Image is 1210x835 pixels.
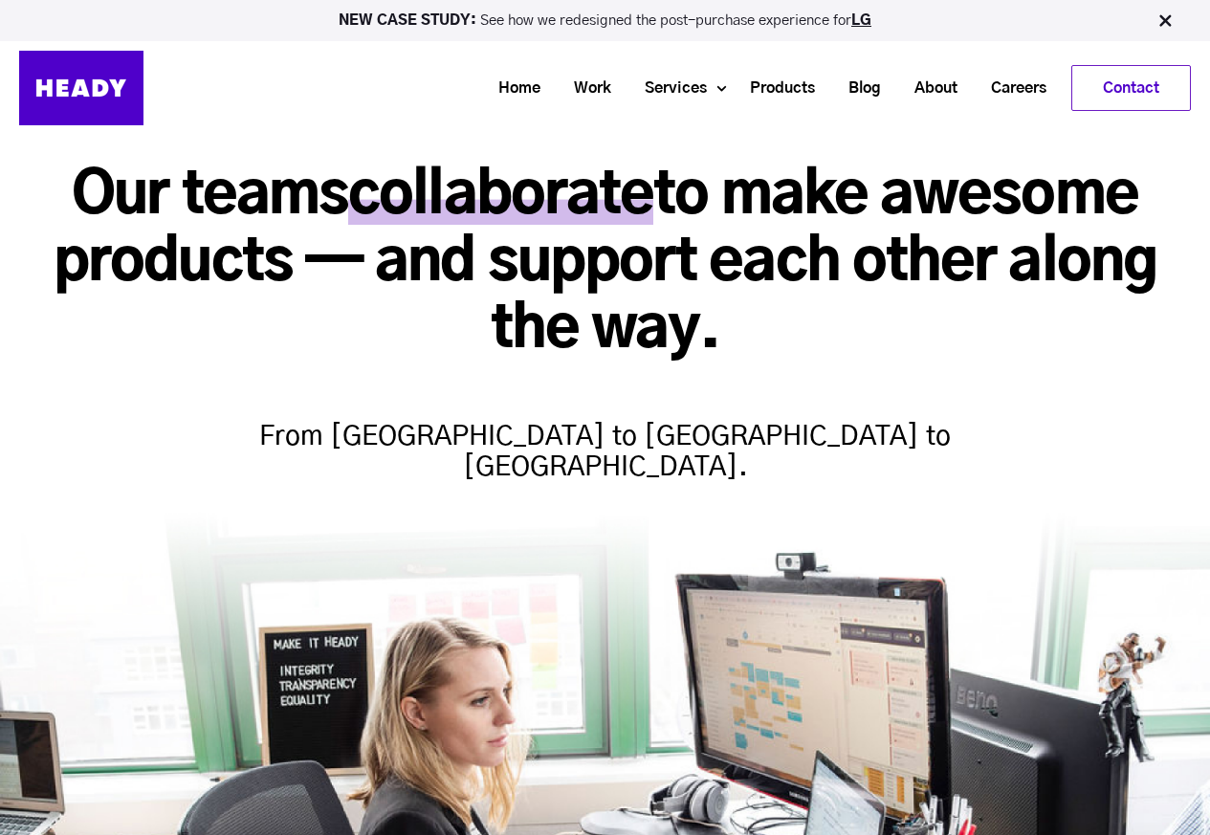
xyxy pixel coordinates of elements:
a: Blog [825,71,891,106]
p: See how we redesigned the post-purchase experience for [9,13,1201,28]
a: Careers [967,71,1056,106]
h1: Our teams to make awesome products — and support each other along the way. [19,163,1191,364]
strong: NEW CASE STUDY: [339,13,480,28]
a: About [891,71,967,106]
img: Close Bar [1155,11,1175,31]
a: Contact [1072,66,1190,110]
a: Work [550,71,621,106]
h4: From [GEOGRAPHIC_DATA] to [GEOGRAPHIC_DATA] to [GEOGRAPHIC_DATA]. [232,384,979,483]
a: Products [726,71,825,106]
img: Heady_Logo_Web-01 (1) [19,51,143,125]
a: LG [851,13,871,28]
div: Navigation Menu [163,65,1191,111]
a: Home [474,71,550,106]
a: Services [621,71,716,106]
span: collaborate [348,167,653,225]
